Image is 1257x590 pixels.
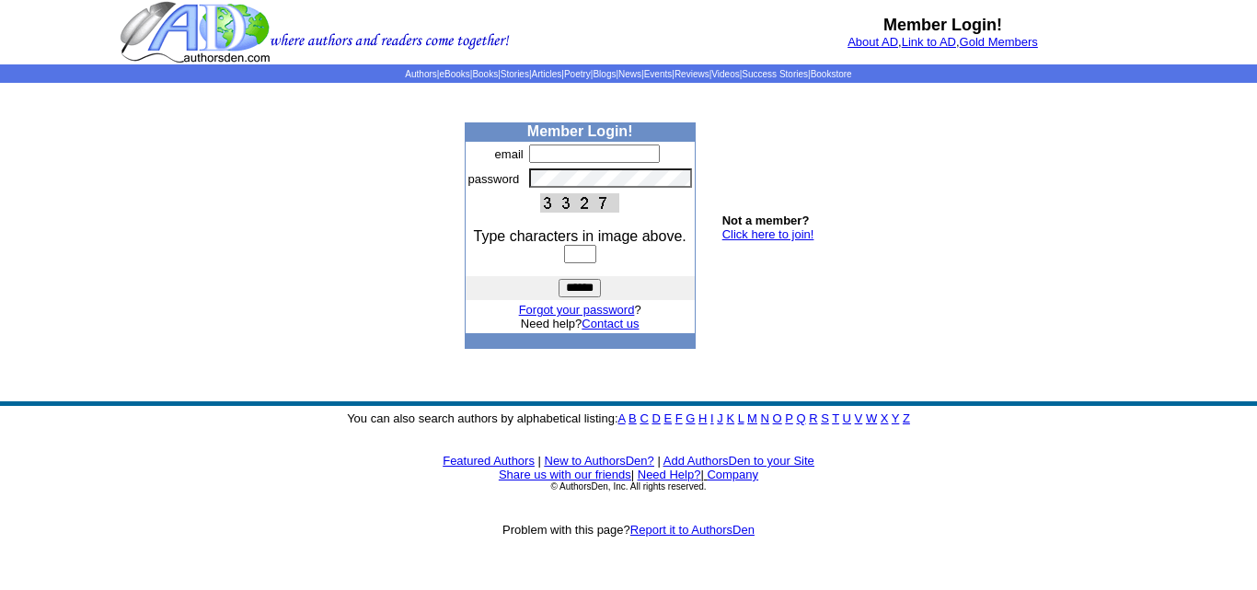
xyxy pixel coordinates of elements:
[883,16,1002,34] b: Member Login!
[892,411,899,425] a: Y
[785,411,792,425] a: P
[640,411,648,425] a: C
[582,317,639,330] a: Contact us
[618,69,641,79] a: News
[638,468,701,481] a: Need Help?
[519,303,641,317] font: ?
[738,411,744,425] a: L
[564,69,591,79] a: Poetry
[502,523,755,537] font: Problem with this page?
[809,411,817,425] a: R
[710,411,714,425] a: I
[848,35,1038,49] font: , ,
[652,411,660,425] a: D
[848,35,898,49] a: About AD
[811,69,852,79] a: Bookstore
[347,411,910,425] font: You can also search authors by alphabetical listing:
[495,147,524,161] font: email
[657,454,660,468] font: |
[726,411,734,425] a: K
[742,69,808,79] a: Success Stories
[902,35,956,49] a: Link to AD
[855,411,863,425] a: V
[796,411,805,425] a: Q
[519,303,635,317] a: Forgot your password
[468,172,520,186] font: password
[881,411,889,425] a: X
[474,228,686,244] font: Type characters in image above.
[527,123,633,139] b: Member Login!
[631,468,634,481] font: |
[628,411,637,425] a: B
[686,411,695,425] a: G
[405,69,851,79] span: | | | | | | | | | | | |
[747,411,757,425] a: M
[761,411,769,425] a: N
[472,69,498,79] a: Books
[700,468,758,481] font: |
[538,454,541,468] font: |
[960,35,1038,49] a: Gold Members
[532,69,562,79] a: Articles
[644,69,673,79] a: Events
[698,411,707,425] a: H
[773,411,782,425] a: O
[501,69,529,79] a: Stories
[843,411,851,425] a: U
[630,523,755,537] a: Report it to AuthorsDen
[866,411,877,425] a: W
[663,411,672,425] a: E
[675,69,709,79] a: Reviews
[717,411,723,425] a: J
[499,468,631,481] a: Share us with our friends
[593,69,616,79] a: Blogs
[521,317,640,330] font: Need help?
[405,69,436,79] a: Authors
[722,227,814,241] a: Click here to join!
[550,481,706,492] font: © AuthorsDen, Inc. All rights reserved.
[443,454,535,468] a: Featured Authors
[832,411,839,425] a: T
[439,69,469,79] a: eBooks
[675,411,683,425] a: F
[540,193,619,213] img: This Is CAPTCHA Image
[821,411,829,425] a: S
[545,454,654,468] a: New to AuthorsDen?
[711,69,739,79] a: Videos
[707,468,758,481] a: Company
[722,214,810,227] b: Not a member?
[903,411,910,425] a: Z
[663,454,814,468] a: Add AuthorsDen to your Site
[618,411,626,425] a: A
